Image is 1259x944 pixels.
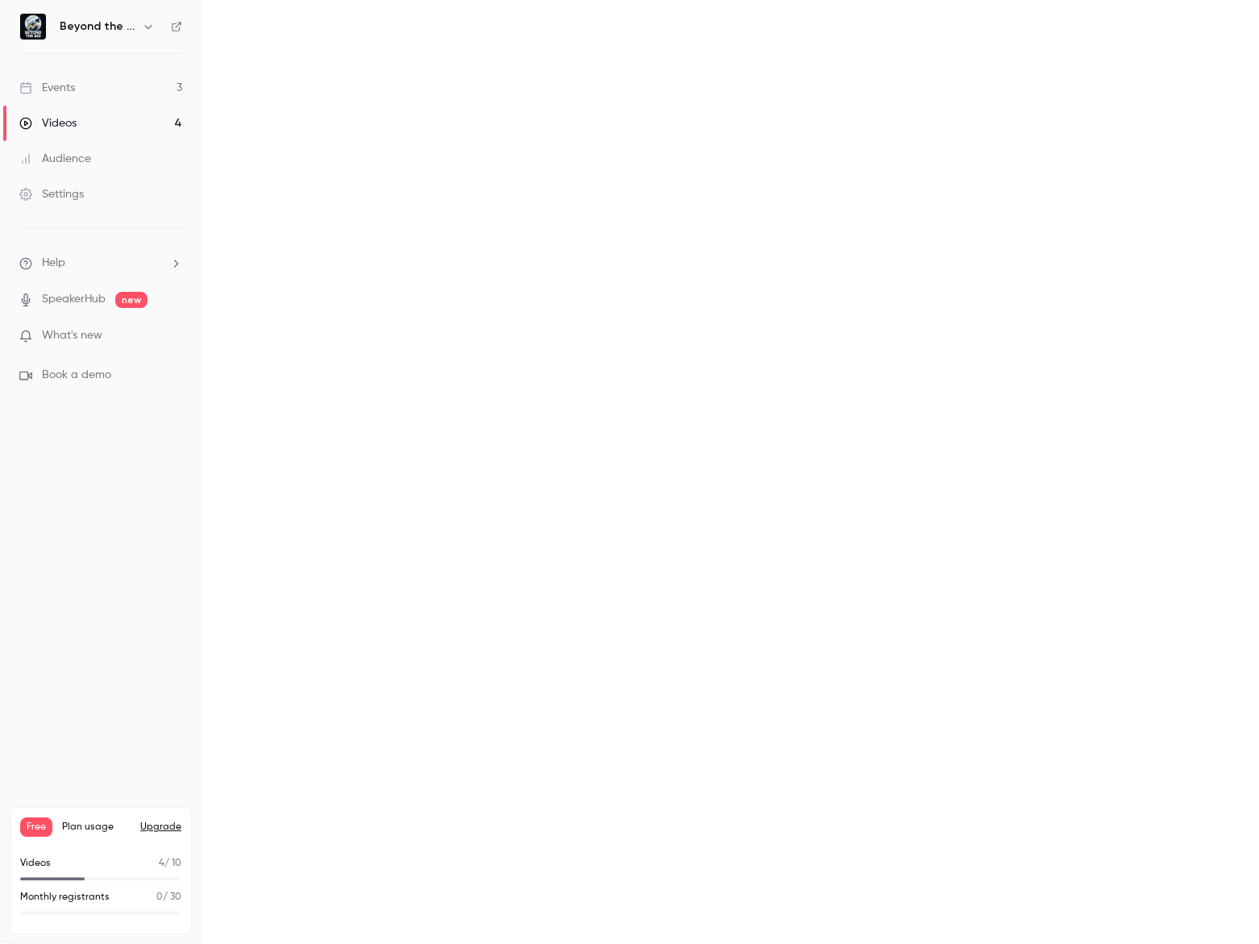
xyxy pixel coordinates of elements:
[20,817,52,837] span: Free
[159,856,181,871] p: / 10
[19,186,84,202] div: Settings
[115,292,148,308] span: new
[20,856,51,871] p: Videos
[19,151,91,167] div: Audience
[42,367,111,384] span: Book a demo
[156,892,163,902] span: 0
[42,291,106,308] a: SpeakerHub
[140,821,181,834] button: Upgrade
[159,859,164,868] span: 4
[19,255,182,272] li: help-dropdown-opener
[19,115,77,131] div: Videos
[163,329,182,343] iframe: Noticeable Trigger
[62,821,131,834] span: Plan usage
[156,890,181,904] p: / 30
[20,890,110,904] p: Monthly registrants
[19,80,75,96] div: Events
[60,19,135,35] h6: Beyond the Bid
[42,327,102,344] span: What's new
[42,255,65,272] span: Help
[20,14,46,40] img: Beyond the Bid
